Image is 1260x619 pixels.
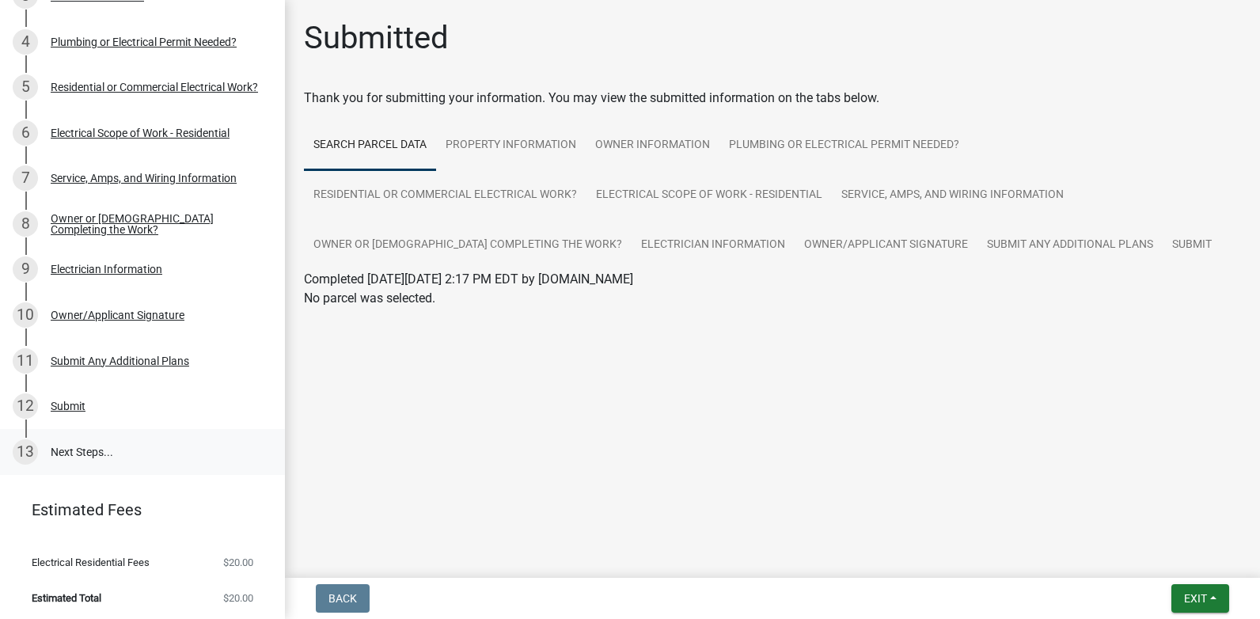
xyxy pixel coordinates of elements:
[32,593,101,603] span: Estimated Total
[719,120,969,171] a: Plumbing or Electrical Permit Needed?
[304,170,586,221] a: Residential or Commercial Electrical Work?
[223,557,253,568] span: $20.00
[13,439,38,465] div: 13
[795,220,977,271] a: Owner/Applicant Signature
[586,120,719,171] a: Owner Information
[977,220,1163,271] a: Submit Any Additional Plans
[304,89,1241,108] div: Thank you for submitting your information. You may view the submitted information on the tabs below.
[51,127,230,139] div: Electrical Scope of Work - Residential
[51,173,237,184] div: Service, Amps, and Wiring Information
[13,165,38,191] div: 7
[304,120,436,171] a: Search Parcel Data
[1184,592,1207,605] span: Exit
[13,256,38,282] div: 9
[1171,584,1229,613] button: Exit
[304,289,1241,308] p: No parcel was selected.
[13,211,38,237] div: 8
[632,220,795,271] a: Electrician Information
[51,355,189,366] div: Submit Any Additional Plans
[13,74,38,100] div: 5
[316,584,370,613] button: Back
[304,272,633,287] span: Completed [DATE][DATE] 2:17 PM EDT by [DOMAIN_NAME]
[586,170,832,221] a: Electrical Scope of Work - Residential
[223,593,253,603] span: $20.00
[51,264,162,275] div: Electrician Information
[13,29,38,55] div: 4
[13,393,38,419] div: 12
[832,170,1073,221] a: Service, Amps, and Wiring Information
[13,348,38,374] div: 11
[1163,220,1221,271] a: Submit
[51,213,260,235] div: Owner or [DEMOGRAPHIC_DATA] Completing the Work?
[32,557,150,568] span: Electrical Residential Fees
[51,36,237,47] div: Plumbing or Electrical Permit Needed?
[51,401,85,412] div: Submit
[304,220,632,271] a: Owner or [DEMOGRAPHIC_DATA] Completing the Work?
[304,19,449,57] h1: Submitted
[436,120,586,171] a: Property Information
[51,82,258,93] div: Residential or Commercial Electrical Work?
[13,120,38,146] div: 6
[13,302,38,328] div: 10
[13,494,260,526] a: Estimated Fees
[51,309,184,321] div: Owner/Applicant Signature
[328,592,357,605] span: Back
